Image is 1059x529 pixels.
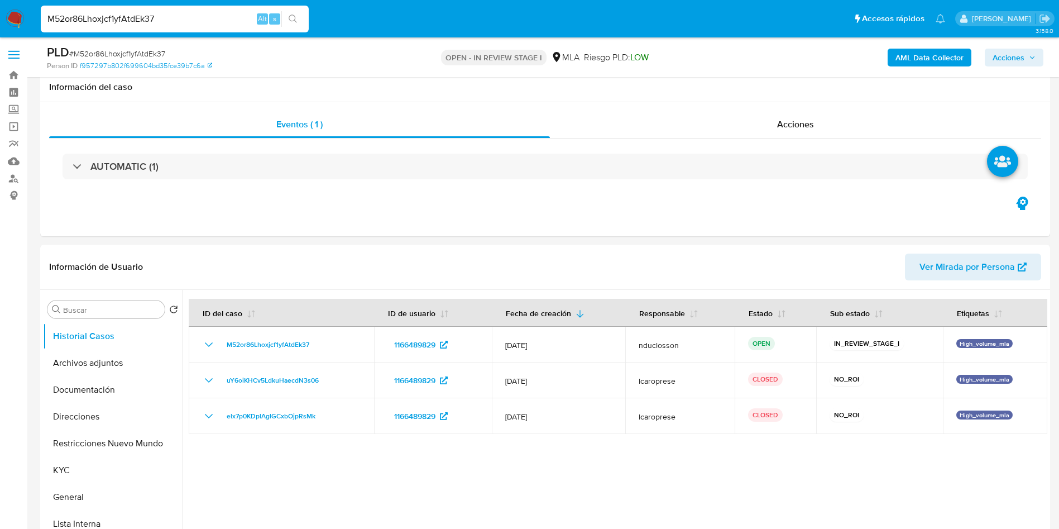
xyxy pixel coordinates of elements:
[63,305,160,315] input: Buscar
[936,14,945,23] a: Notificaciones
[551,51,579,64] div: MLA
[972,13,1035,24] p: nicolas.duclosson@mercadolibre.com
[985,49,1043,66] button: Acciones
[49,82,1041,93] h1: Información del caso
[258,13,267,24] span: Alt
[43,350,183,377] button: Archivos adjuntos
[169,305,178,317] button: Volver al orden por defecto
[777,118,814,131] span: Acciones
[43,484,183,511] button: General
[47,43,69,61] b: PLD
[630,51,649,64] span: LOW
[43,430,183,457] button: Restricciones Nuevo Mundo
[584,51,649,64] span: Riesgo PLD:
[47,61,78,71] b: Person ID
[281,11,304,27] button: search-icon
[43,323,183,350] button: Historial Casos
[276,118,323,131] span: Eventos ( 1 )
[49,261,143,273] h1: Información de Usuario
[63,154,1028,179] div: AUTOMATIC (1)
[905,254,1041,280] button: Ver Mirada por Persona
[41,12,309,26] input: Buscar usuario o caso...
[888,49,971,66] button: AML Data Collector
[273,13,276,24] span: s
[993,49,1024,66] span: Acciones
[43,377,183,403] button: Documentación
[862,13,924,25] span: Accesos rápidos
[441,50,547,65] p: OPEN - IN REVIEW STAGE I
[919,254,1015,280] span: Ver Mirada por Persona
[43,403,183,430] button: Direcciones
[69,48,165,59] span: # M52or86Lhoxjcf1yfAtdEk37
[80,61,212,71] a: f957297b802f699604bd35fce39b7c6a
[90,160,159,173] h3: AUTOMATIC (1)
[52,305,61,314] button: Buscar
[1039,13,1051,25] a: Salir
[895,49,964,66] b: AML Data Collector
[43,457,183,484] button: KYC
